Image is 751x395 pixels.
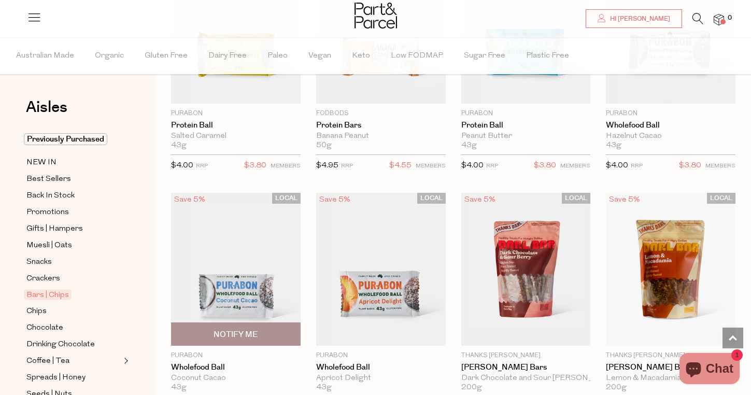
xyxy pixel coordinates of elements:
div: Save 5% [606,193,643,207]
p: Purabon [461,109,591,118]
a: 0 [714,14,724,25]
a: Wholefood Ball [171,363,301,372]
a: Promotions [26,206,121,219]
img: Part&Parcel [355,3,397,29]
span: Drinking Chocolate [26,338,95,351]
span: 0 [725,13,734,23]
span: 43g [461,141,477,150]
span: Crackers [26,273,60,285]
span: Sugar Free [464,38,505,74]
a: Hi [PERSON_NAME] [586,9,682,28]
span: Coffee | Tea [26,355,69,368]
div: Save 5% [461,193,499,207]
span: $3.80 [244,159,266,173]
span: LOCAL [562,193,590,204]
p: Purabon [171,109,301,118]
div: Peanut Butter [461,132,591,141]
span: 200g [461,383,482,392]
span: Low FODMAP [391,38,443,74]
a: [PERSON_NAME] Bars [461,363,591,372]
span: Aisles [26,96,67,119]
span: Spreads | Honey [26,372,86,384]
a: Wholefood Ball [316,363,446,372]
a: Aisles [26,100,67,125]
span: Muesli | Oats [26,239,72,252]
span: LOCAL [417,193,446,204]
span: $3.80 [534,159,556,173]
a: Crackers [26,272,121,285]
span: NEW IN [26,157,56,169]
small: RRP [341,163,353,169]
span: $3.80 [679,159,701,173]
span: $4.00 [461,162,484,170]
a: Chips [26,305,121,318]
a: Back In Stock [26,189,121,202]
span: 43g [606,141,621,150]
img: Wholefood Ball [171,193,301,346]
span: 43g [171,141,187,150]
button: Notify Me [171,322,301,346]
p: Purabon [606,109,735,118]
div: Lemon & Macadamia [606,374,735,383]
span: 43g [316,383,332,392]
span: 43g [171,383,187,392]
span: $4.00 [171,162,193,170]
img: Darl Bars [461,193,591,346]
a: Bars | Chips [26,289,121,301]
a: Chocolate [26,321,121,334]
span: LOCAL [272,193,301,204]
span: Plastic Free [526,38,569,74]
div: Save 5% [171,193,208,207]
a: Protein Bars [316,121,446,130]
a: Protein Ball [461,121,591,130]
a: Wholefood Ball [606,121,735,130]
span: Promotions [26,206,69,219]
a: [PERSON_NAME] Bars [606,363,735,372]
small: RRP [486,163,498,169]
a: Muesli | Oats [26,239,121,252]
a: Coffee | Tea [26,355,121,368]
button: Expand/Collapse Coffee | Tea [121,355,129,367]
div: Dark Chocolate and Sour [PERSON_NAME] [461,374,591,383]
span: Organic [95,38,124,74]
a: Best Sellers [26,173,121,186]
span: Chips [26,305,47,318]
span: Keto [352,38,370,74]
span: Bars | Chips [24,289,72,300]
span: Dairy Free [208,38,247,74]
p: Thanks [PERSON_NAME] [461,351,591,360]
span: Previously Purchased [24,133,107,145]
div: Hazelnut Cacao [606,132,735,141]
span: Gifts | Hampers [26,223,83,235]
inbox-online-store-chat: Shopify online store chat [676,353,743,387]
small: MEMBERS [416,163,446,169]
span: Best Sellers [26,173,71,186]
p: Purabon [171,351,301,360]
p: Thanks [PERSON_NAME] [606,351,735,360]
span: Notify Me [214,329,258,340]
img: Darl Bars [606,193,735,346]
a: Snacks [26,256,121,269]
div: Banana Peanut [316,132,446,141]
a: NEW IN [26,156,121,169]
span: 200g [606,383,627,392]
span: Back In Stock [26,190,75,202]
a: Protein Ball [171,121,301,130]
div: Coconut Cacao [171,374,301,383]
a: Spreads | Honey [26,371,121,384]
p: Purabon [316,351,446,360]
small: MEMBERS [560,163,590,169]
small: RRP [196,163,208,169]
img: Wholefood Ball [316,193,446,346]
span: Vegan [308,38,331,74]
p: Fodbods [316,109,446,118]
a: Previously Purchased [26,133,121,146]
span: Gluten Free [145,38,188,74]
div: Salted Caramel [171,132,301,141]
small: RRP [631,163,643,169]
div: Save 5% [316,193,353,207]
a: Drinking Chocolate [26,338,121,351]
small: MEMBERS [271,163,301,169]
span: $4.00 [606,162,628,170]
span: LOCAL [707,193,735,204]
